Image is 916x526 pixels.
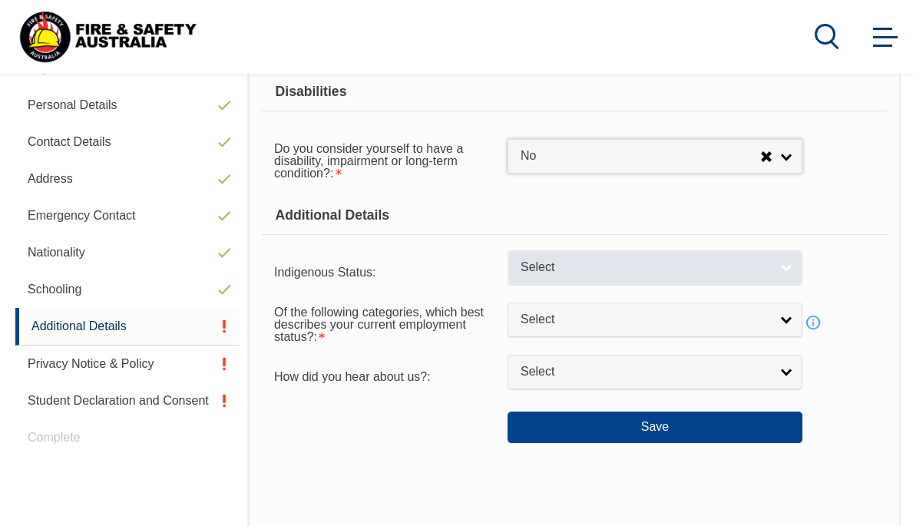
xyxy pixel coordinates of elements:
[521,260,769,276] span: Select
[521,312,769,328] span: Select
[521,364,769,380] span: Select
[15,197,240,234] a: Emergency Contact
[508,412,802,442] button: Save
[262,295,508,350] div: Of the following categories, which best describes your current employment status? is required.
[15,124,240,160] a: Contact Details
[274,370,431,383] span: How did you hear about us?:
[15,308,240,346] a: Additional Details
[262,197,887,235] div: Additional Details
[15,87,240,124] a: Personal Details
[262,132,508,187] div: Do you consider yourself to have a disability, impairment or long-term condition? is required.
[802,312,824,333] a: Info
[521,148,760,164] span: No
[262,73,887,111] div: Disabilities
[15,160,240,197] a: Address
[15,234,240,271] a: Nationality
[274,142,463,180] span: Do you consider yourself to have a disability, impairment or long-term condition?:
[15,346,240,382] a: Privacy Notice & Policy
[15,382,240,419] a: Student Declaration and Consent
[15,271,240,308] a: Schooling
[274,306,484,343] span: Of the following categories, which best describes your current employment status?:
[274,266,376,279] span: Indigenous Status:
